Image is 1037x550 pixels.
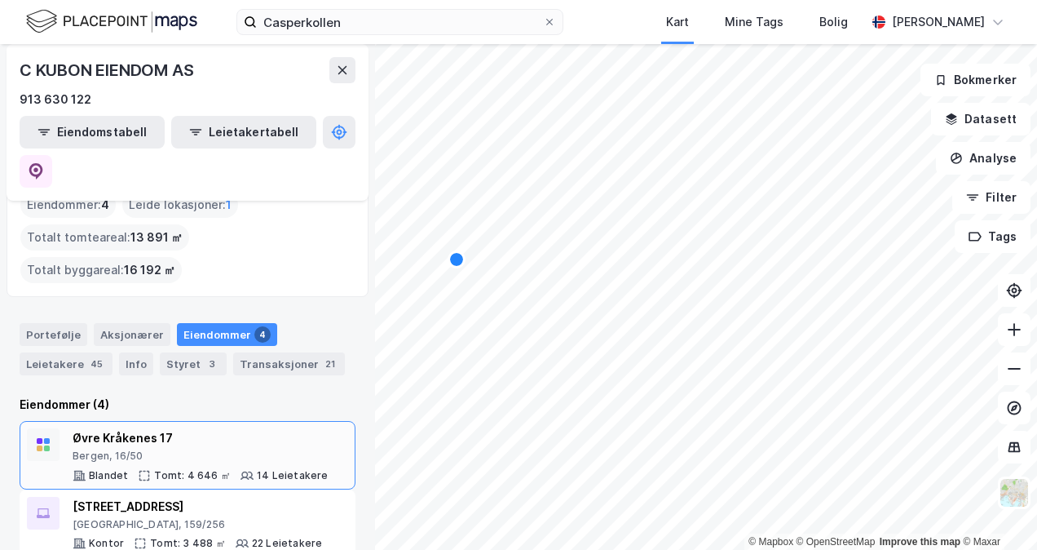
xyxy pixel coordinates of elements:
[20,224,189,251] div: Totalt tomteareal :
[20,395,355,415] div: Eiendommer (4)
[20,90,91,109] div: 913 630 122
[160,353,227,375] div: Styret
[171,116,316,149] button: Leietakertabell
[955,472,1037,550] div: Kontrollprogram for chat
[89,537,124,550] div: Kontor
[892,12,985,32] div: [PERSON_NAME]
[257,469,329,482] div: 14 Leietakere
[257,10,543,34] input: Søk på adresse, matrikkel, gårdeiere, leietakere eller personer
[119,353,153,375] div: Info
[177,323,277,346] div: Eiendommer
[450,253,463,266] div: Map marker
[936,142,1030,175] button: Analyse
[89,469,128,482] div: Blandet
[931,103,1030,135] button: Datasett
[20,57,196,83] div: C KUBON EIENDOM AS
[233,353,345,375] div: Transaksjoner
[130,228,183,247] span: 13 891 ㎡
[797,536,876,548] a: OpenStreetMap
[20,323,87,346] div: Portefølje
[880,536,960,548] a: Improve this map
[122,192,238,218] div: Leide lokasjoner :
[26,7,197,36] img: logo.f888ab2527a4732fd821a326f86c7f29.svg
[725,12,783,32] div: Mine Tags
[252,537,323,550] div: 22 Leietakere
[952,181,1030,214] button: Filter
[666,12,689,32] div: Kart
[73,450,329,463] div: Bergen, 16/50
[150,537,226,550] div: Tomt: 3 488 ㎡
[955,220,1030,253] button: Tags
[20,116,165,149] button: Eiendomstabell
[204,356,220,372] div: 3
[154,469,231,482] div: Tomt: 4 646 ㎡
[94,323,170,346] div: Aksjonærer
[226,195,232,215] span: 1
[73,497,322,517] div: [STREET_ADDRESS]
[20,192,116,218] div: Eiendommer :
[955,472,1037,550] iframe: Chat Widget
[20,257,182,283] div: Totalt byggareal :
[254,326,271,343] div: 4
[73,518,322,531] div: [GEOGRAPHIC_DATA], 159/256
[20,353,113,375] div: Leietakere
[322,356,338,372] div: 21
[124,260,175,280] span: 16 192 ㎡
[748,536,793,548] a: Mapbox
[920,64,1030,96] button: Bokmerker
[101,195,109,215] span: 4
[87,356,106,372] div: 45
[73,428,329,448] div: Øvre Kråkenes 17
[819,12,848,32] div: Bolig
